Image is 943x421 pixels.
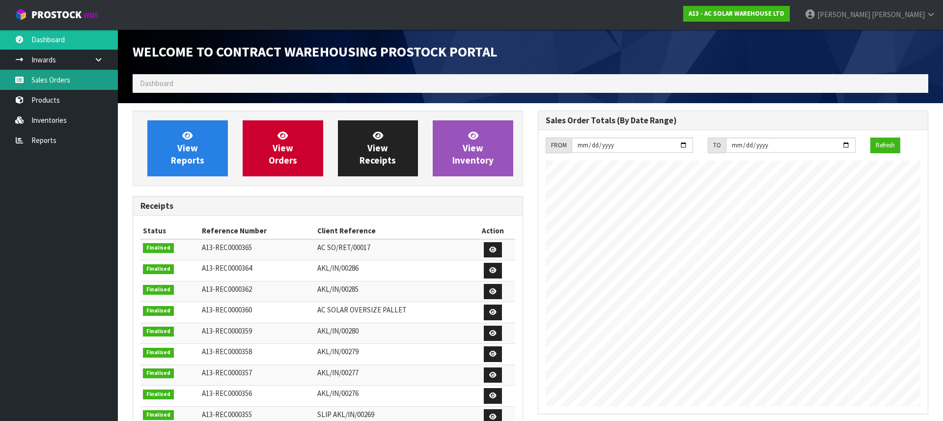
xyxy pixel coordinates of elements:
button: Refresh [870,138,900,153]
span: Dashboard [140,79,173,88]
span: A13-REC0000364 [202,263,252,273]
span: Finalised [143,348,174,358]
th: Client Reference [315,223,471,239]
a: ViewInventory [433,120,513,176]
span: AKL/IN/00286 [317,263,359,273]
span: [PERSON_NAME] [817,10,870,19]
th: Action [471,223,515,239]
span: Finalised [143,306,174,316]
span: A13-REC0000356 [202,389,252,398]
span: Finalised [143,390,174,399]
span: AKL/IN/00279 [317,347,359,356]
span: Finalised [143,410,174,420]
span: Welcome to Contract Warehousing ProStock Portal [133,43,498,60]
span: View Orders [269,130,297,167]
strong: A13 - AC SOLAR WAREHOUSE LTD [689,9,784,18]
span: Finalised [143,327,174,337]
h3: Receipts [140,201,515,211]
span: A13-REC0000357 [202,368,252,377]
span: Finalised [143,243,174,253]
span: View Inventory [452,130,494,167]
div: FROM [546,138,572,153]
span: [PERSON_NAME] [872,10,925,19]
span: Finalised [143,285,174,295]
span: AC SOLAR OVERSIZE PALLET [317,305,407,314]
a: ViewOrders [243,120,323,176]
span: A13-REC0000358 [202,347,252,356]
th: Status [140,223,199,239]
span: AC SO/RET/00017 [317,243,370,252]
span: A13-REC0000355 [202,410,252,419]
span: AKL/IN/00280 [317,326,359,336]
span: A13-REC0000365 [202,243,252,252]
span: ProStock [31,8,82,21]
span: SLIP AKL/IN/00269 [317,410,374,419]
span: A13-REC0000360 [202,305,252,314]
th: Reference Number [199,223,315,239]
img: cube-alt.png [15,8,27,21]
span: Finalised [143,264,174,274]
h3: Sales Order Totals (By Date Range) [546,116,920,125]
span: Finalised [143,368,174,378]
span: A13-REC0000362 [202,284,252,294]
span: A13-REC0000359 [202,326,252,336]
span: AKL/IN/00276 [317,389,359,398]
span: AKL/IN/00277 [317,368,359,377]
span: View Reports [171,130,204,167]
a: ViewReports [147,120,228,176]
small: WMS [83,11,99,20]
span: View Receipts [360,130,396,167]
a: ViewReceipts [338,120,418,176]
div: TO [708,138,726,153]
span: AKL/IN/00285 [317,284,359,294]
